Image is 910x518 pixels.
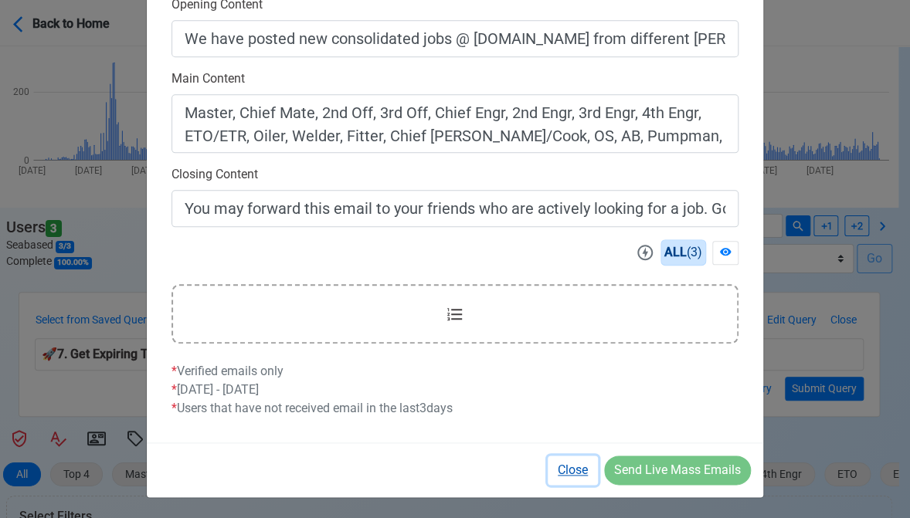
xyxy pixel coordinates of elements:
button: Send Live Mass Emails [604,455,751,485]
p: Verified emails only [171,362,739,381]
textarea: Master, Chief Mate, 2nd Off, 3rd Off, Chief Engr, 2nd Engr, 3rd Engr, 4th Engr, ETO/ETR, Oiler, W... [171,94,739,153]
p: [DATE] - [DATE] [171,381,739,399]
p: Users that have not received email in the last 3 days [171,399,739,418]
input: Opening Content [171,20,739,57]
button: Close [548,455,598,485]
b: ALL [664,245,687,259]
input: Closing Content [171,190,739,227]
label: Main Content [171,69,245,88]
span: ( 3 ) [660,239,706,266]
span: Closing Content [171,167,258,181]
